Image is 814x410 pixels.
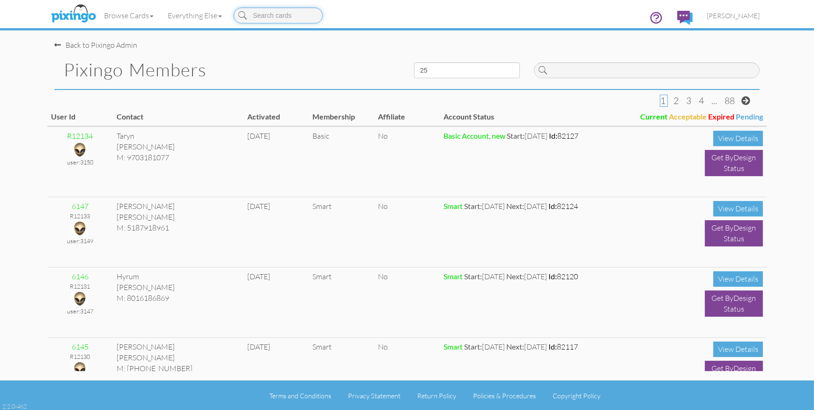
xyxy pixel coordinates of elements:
[54,30,760,51] nav-back: Pixingo Admin
[464,272,505,281] span: [DATE]
[51,282,109,291] div: R12131
[117,223,240,233] div: M: 5187918961
[117,201,240,212] div: [PERSON_NAME]
[72,142,88,158] img: alien.png
[553,392,600,400] a: Copyright Policy
[234,7,323,23] input: Search cards
[244,268,309,338] td: [DATE]
[736,112,763,121] span: Pending
[700,4,767,28] a: [PERSON_NAME]
[51,271,109,282] div: 6146
[117,282,240,293] div: [PERSON_NAME]
[506,272,547,281] span: [DATE]
[507,131,525,140] strong: Start:
[269,392,331,400] a: Terms and Conditions
[247,112,305,122] div: Activated
[640,112,667,121] span: Current
[686,95,691,106] span: 3
[669,112,707,121] span: Acceptable
[117,131,240,142] div: Taryn
[506,201,547,211] span: [DATE]
[51,158,109,166] div: user:3150
[707,12,760,20] span: [PERSON_NAME]
[117,271,240,282] div: Hyrum
[117,152,240,163] div: M: 9703181077
[507,131,548,141] span: [DATE]
[549,131,578,141] span: 82127
[506,272,524,281] strong: Next:
[378,342,388,351] span: No
[117,363,240,374] div: M: [PHONE_NUMBER]
[705,220,763,246] div: Get ByDesign Status
[464,342,505,351] span: [DATE]
[713,201,763,216] div: View Details
[54,40,137,51] div: Back to Pixingo Admin
[473,392,536,400] a: Policies & Procedures
[713,131,763,146] div: View Details
[444,342,463,351] strong: Smart
[117,293,240,304] div: M: 8016186869
[548,201,578,211] span: 82124
[673,95,679,106] span: 2
[72,220,88,237] img: alien.png
[713,342,763,357] div: View Details
[506,201,524,210] strong: Next:
[548,272,578,281] span: 82120
[72,291,88,307] img: alien.png
[444,201,463,210] strong: Smart
[705,361,763,387] div: Get ByDesign Status
[309,338,375,408] td: Smart
[378,112,436,122] div: Affiliate
[378,272,388,281] span: No
[51,131,109,142] div: R12134
[161,4,229,27] a: Everything Else
[51,112,109,122] div: User Id
[506,342,547,351] span: [DATE]
[814,410,814,410] iframe: Chat
[444,112,494,121] span: Account Status
[72,361,88,377] img: alien.png
[309,197,375,268] td: Smart
[677,11,693,25] img: comments.svg
[705,150,763,176] div: Get ByDesign Status
[464,272,482,281] strong: Start:
[444,272,463,281] strong: Smart
[313,112,371,122] div: Membership
[348,392,400,400] a: Privacy Statement
[51,212,109,220] div: R12133
[548,272,557,281] strong: Id:
[117,112,240,122] div: Contact
[244,127,309,197] td: [DATE]
[309,127,375,197] td: Basic
[244,197,309,268] td: [DATE]
[705,291,763,317] div: Get ByDesign Status
[725,95,735,106] span: 88
[117,142,240,152] div: [PERSON_NAME]
[708,112,734,121] span: Expired
[464,342,482,351] strong: Start:
[117,212,240,223] div: [PERSON_NAME]
[244,338,309,408] td: [DATE]
[51,237,109,245] div: user:3149
[464,201,505,211] span: [DATE]
[699,95,704,106] span: 4
[51,307,109,315] div: user:3147
[549,131,557,140] strong: Id:
[711,95,717,106] span: ...
[506,342,524,351] strong: Next:
[464,201,482,210] strong: Start:
[417,392,456,400] a: Return Policy
[49,2,98,26] img: pixingo logo
[51,352,109,361] div: R12130
[64,60,400,80] h1: Pixingo Members
[548,201,557,210] strong: Id:
[378,201,388,211] span: No
[548,342,578,351] span: 82117
[51,201,109,212] div: 6147
[713,271,763,287] div: View Details
[309,268,375,338] td: Smart
[378,131,388,141] span: No
[117,352,240,363] div: [PERSON_NAME]
[444,131,505,140] strong: Basic Account, new
[97,4,161,27] a: Browse Cards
